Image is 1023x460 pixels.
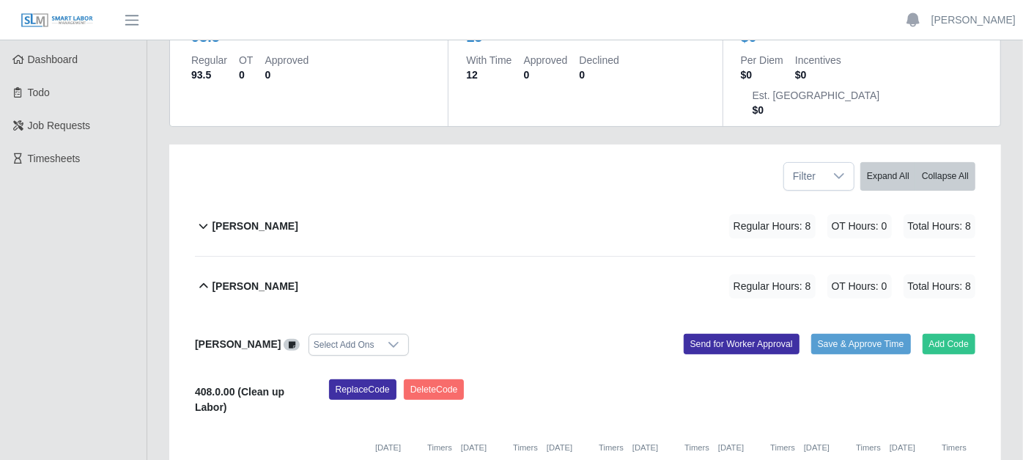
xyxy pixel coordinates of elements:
div: Select Add Ons [309,335,379,355]
button: Save & Approve Time [811,334,911,354]
img: SLM Logo [21,12,94,29]
span: Todo [28,87,50,98]
dt: Declined [580,53,619,67]
div: [DATE] [375,442,452,454]
button: [PERSON_NAME] Regular Hours: 8 OT Hours: 0 Total Hours: 8 [195,257,975,316]
span: OT Hours: 0 [827,214,892,238]
dt: Regular [191,53,227,67]
div: [DATE] [632,442,709,454]
span: Dashboard [28,54,78,65]
dt: With Time [466,53,511,67]
button: Timers [770,442,795,454]
b: [PERSON_NAME] [195,338,281,350]
span: Regular Hours: 8 [729,214,816,238]
b: [PERSON_NAME] [212,219,298,234]
dt: Est. [GEOGRAPHIC_DATA] [753,88,880,103]
dd: $0 [795,67,841,82]
button: Add Code [923,334,976,354]
div: [DATE] [461,442,538,454]
dt: Approved [524,53,568,67]
button: [PERSON_NAME] Regular Hours: 8 OT Hours: 0 Total Hours: 8 [195,197,975,256]
button: Expand All [860,162,916,191]
button: Timers [856,442,881,454]
dd: 0 [265,67,309,82]
span: Regular Hours: 8 [729,274,816,299]
dt: OT [239,53,253,67]
a: [PERSON_NAME] [931,12,1016,28]
button: Timers [942,442,967,454]
span: Total Hours: 8 [904,214,975,238]
span: Timesheets [28,153,81,164]
div: [DATE] [718,442,795,454]
dd: $0 [753,103,880,117]
div: [DATE] [890,442,967,454]
span: Total Hours: 8 [904,274,975,299]
dd: $0 [741,67,783,82]
button: Timers [599,442,624,454]
button: Timers [684,442,709,454]
b: 408.0.00 (Clean up Labor) [195,386,284,413]
button: Timers [427,442,452,454]
dt: Incentives [795,53,841,67]
button: Send for Worker Approval [684,334,799,354]
dd: 0 [580,67,619,82]
div: [DATE] [547,442,624,454]
dd: 0 [524,67,568,82]
span: Filter [784,163,824,190]
span: Job Requests [28,120,91,131]
span: OT Hours: 0 [827,274,892,299]
div: [DATE] [804,442,881,454]
button: DeleteCode [404,379,465,400]
a: View/Edit Notes [284,338,300,350]
button: Timers [513,442,538,454]
dd: 0 [239,67,253,82]
dt: Approved [265,53,309,67]
b: [PERSON_NAME] [212,279,298,294]
dd: 93.5 [191,67,227,82]
div: bulk actions [860,162,975,191]
button: ReplaceCode [329,379,396,400]
button: Collapse All [915,162,975,191]
dt: Per Diem [741,53,783,67]
dd: 12 [466,67,511,82]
